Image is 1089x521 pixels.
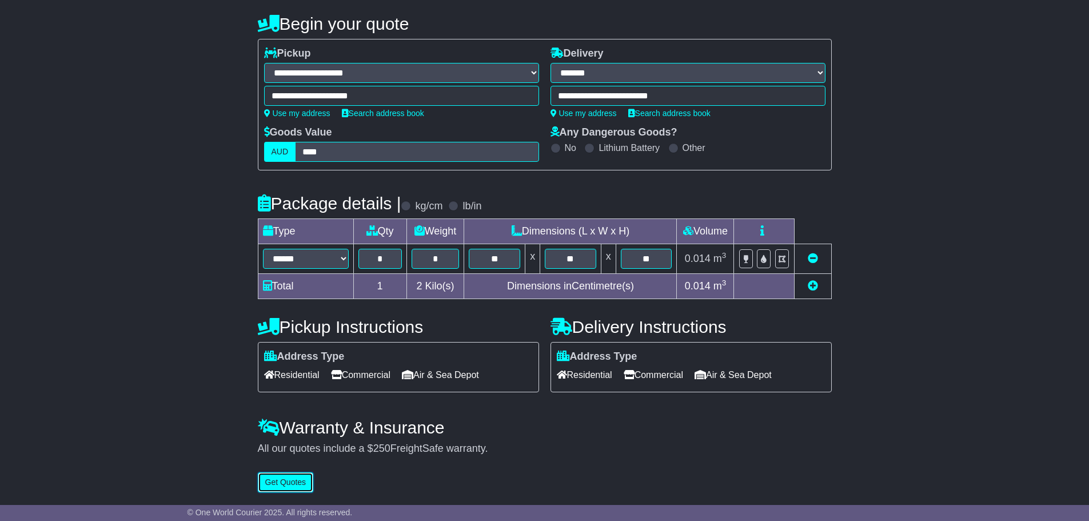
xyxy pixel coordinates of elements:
[464,219,677,244] td: Dimensions (L x W x H)
[601,244,616,274] td: x
[677,219,734,244] td: Volume
[808,253,818,264] a: Remove this item
[551,317,832,336] h4: Delivery Instructions
[406,274,464,299] td: Kilo(s)
[557,366,612,384] span: Residential
[264,142,296,162] label: AUD
[373,443,390,454] span: 250
[624,366,683,384] span: Commercial
[462,200,481,213] label: lb/in
[416,280,422,292] span: 2
[264,126,332,139] label: Goods Value
[599,142,660,153] label: Lithium Battery
[808,280,818,292] a: Add new item
[264,351,345,363] label: Address Type
[264,366,320,384] span: Residential
[258,219,353,244] td: Type
[353,219,406,244] td: Qty
[258,194,401,213] h4: Package details |
[342,109,424,118] a: Search address book
[406,219,464,244] td: Weight
[258,418,832,437] h4: Warranty & Insurance
[722,279,727,287] sup: 3
[551,126,677,139] label: Any Dangerous Goods?
[188,508,353,517] span: © One World Courier 2025. All rights reserved.
[713,253,727,264] span: m
[264,109,330,118] a: Use my address
[258,317,539,336] h4: Pickup Instructions
[551,47,604,60] label: Delivery
[525,244,540,274] td: x
[402,366,479,384] span: Air & Sea Depot
[722,251,727,260] sup: 3
[264,47,311,60] label: Pickup
[258,274,353,299] td: Total
[683,142,705,153] label: Other
[551,109,617,118] a: Use my address
[685,280,711,292] span: 0.014
[258,472,314,492] button: Get Quotes
[258,14,832,33] h4: Begin your quote
[628,109,711,118] a: Search address book
[557,351,637,363] label: Address Type
[353,274,406,299] td: 1
[331,366,390,384] span: Commercial
[685,253,711,264] span: 0.014
[565,142,576,153] label: No
[713,280,727,292] span: m
[415,200,442,213] label: kg/cm
[258,443,832,455] div: All our quotes include a $ FreightSafe warranty.
[464,274,677,299] td: Dimensions in Centimetre(s)
[695,366,772,384] span: Air & Sea Depot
